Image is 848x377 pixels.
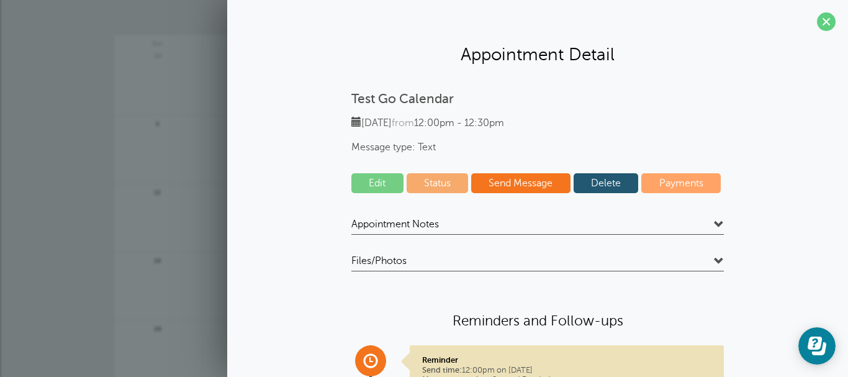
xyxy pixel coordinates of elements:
a: Payments [641,173,721,193]
span: 12 [152,187,163,196]
span: from [392,117,414,129]
a: Status [407,173,469,193]
span: Appointment Notes [351,218,439,230]
h4: Reminders and Follow-ups [351,312,724,330]
a: Send Message [471,173,571,193]
span: 5 [152,119,163,128]
span: Send time: [422,366,462,375]
span: 26 [152,324,163,333]
span: 19 [152,255,163,265]
a: Edit [351,173,404,193]
p: Test Go Calendar [351,91,724,107]
span: Mon [202,35,291,47]
span: Sun [114,35,202,47]
span: 28 [152,50,163,60]
iframe: Resource center [798,327,836,365]
span: Message type: Text [351,142,724,153]
span: Files/Photos [351,255,407,267]
strong: Reminder [422,355,458,365]
span: [DATE] 12:00pm - 12:30pm [351,117,504,129]
a: Delete [574,173,639,193]
h2: Appointment Detail [240,43,836,65]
